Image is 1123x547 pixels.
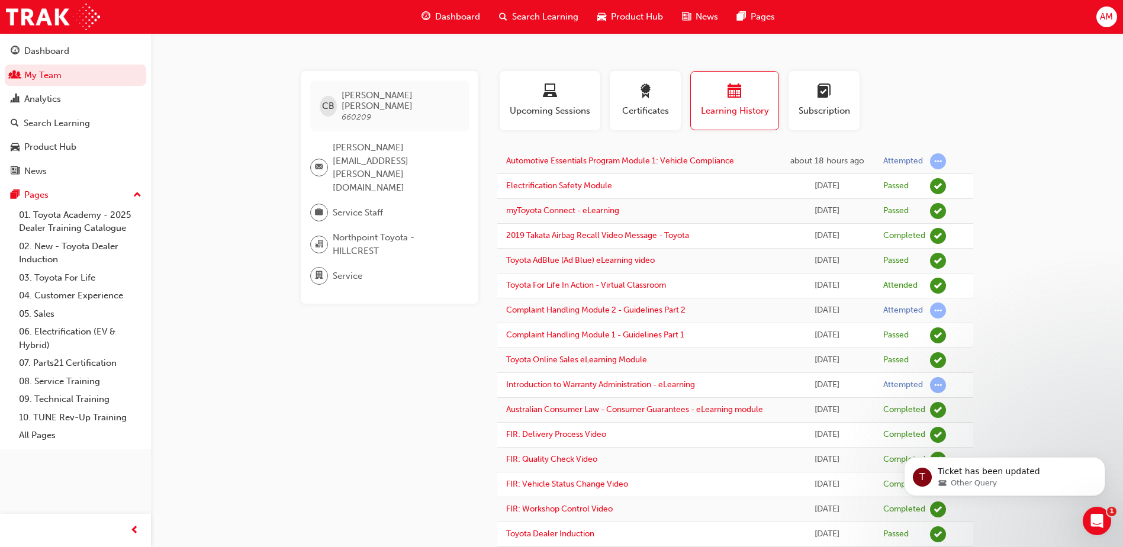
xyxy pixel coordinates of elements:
span: search-icon [11,118,19,129]
div: Passed [883,330,909,341]
div: Passed [883,255,909,266]
span: learningRecordVerb_COMPLETE-icon [930,228,946,244]
span: Learning History [700,104,770,118]
a: FIR: Delivery Process Video [506,429,606,439]
a: search-iconSearch Learning [490,5,588,29]
span: Certificates [619,104,672,118]
div: Search Learning [24,117,90,130]
span: Service [333,269,362,283]
a: Toyota Online Sales eLearning Module [506,355,647,365]
span: learningRecordVerb_COMPLETE-icon [930,402,946,418]
div: Tue Aug 19 2025 01:58:19 GMT+0930 (Australian Central Standard Time) [789,254,866,268]
div: Passed [883,529,909,540]
button: AM [1096,7,1117,27]
a: Toyota For Life In Action - Virtual Classroom [506,280,666,290]
a: Search Learning [5,112,146,134]
a: News [5,160,146,182]
span: Upcoming Sessions [509,104,591,118]
span: learningRecordVerb_ATTEMPT-icon [930,303,946,318]
div: Wed Aug 13 2025 08:30:00 GMT+0930 (Australian Central Standard Time) [789,279,866,292]
span: briefcase-icon [315,205,323,220]
span: car-icon [11,142,20,153]
span: CB [322,99,334,113]
span: department-icon [315,268,323,284]
span: Dashboard [435,10,480,24]
a: Complaint Handling Module 2 - Guidelines Part 2 [506,305,686,315]
span: car-icon [597,9,606,24]
div: Sat Aug 23 2025 01:30:35 GMT+0930 (Australian Central Standard Time) [789,179,866,193]
span: email-icon [315,160,323,175]
span: learningRecordVerb_ATTEMPT-icon [930,153,946,169]
span: learningplan-icon [817,84,831,100]
span: learningRecordVerb_PASS-icon [930,327,946,343]
div: Attempted [883,379,923,391]
iframe: Intercom notifications message [886,432,1123,515]
div: Product Hub [24,140,76,154]
div: Analytics [24,92,61,106]
span: learningRecordVerb_COMPLETE-icon [930,427,946,443]
a: FIR: Workshop Control Video [506,504,613,514]
span: Northpoint Toyota - HILLCREST [333,231,459,258]
div: Passed [883,205,909,217]
span: guage-icon [11,46,20,57]
a: 03. Toyota For Life [14,269,146,287]
a: Automotive Essentials Program Module 1: Vehicle Compliance [506,156,734,166]
div: Passed [883,181,909,192]
button: DashboardMy TeamAnalyticsSearch LearningProduct HubNews [5,38,146,184]
span: AM [1100,10,1113,24]
div: Tue Aug 12 2025 10:34:05 GMT+0930 (Australian Central Standard Time) [789,428,866,442]
span: learningRecordVerb_ATTEMPT-icon [930,377,946,393]
span: learningRecordVerb_PASS-icon [930,253,946,269]
span: Search Learning [512,10,578,24]
a: 06. Electrification (EV & Hybrid) [14,323,146,354]
a: 04. Customer Experience [14,287,146,305]
button: Subscription [789,71,860,130]
span: calendar-icon [728,84,742,100]
button: Upcoming Sessions [500,71,600,130]
span: up-icon [133,188,141,203]
div: Tue Aug 12 2025 10:52:08 GMT+0930 (Australian Central Standard Time) [789,378,866,392]
div: Completed [883,479,925,490]
a: car-iconProduct Hub [588,5,672,29]
a: 09. Technical Training [14,390,146,408]
div: Tue Aug 12 2025 10:49:12 GMT+0930 (Australian Central Standard Time) [789,403,866,417]
img: Trak [6,4,100,30]
a: Toyota AdBlue (Ad Blue) eLearning video [506,255,655,265]
span: learningRecordVerb_PASS-icon [930,526,946,542]
span: chart-icon [11,94,20,105]
span: News [696,10,718,24]
a: Toyota Dealer Induction [506,529,594,539]
span: search-icon [499,9,507,24]
a: Complaint Handling Module 1 - Guidelines Part 1 [506,330,684,340]
span: learningRecordVerb_PASS-icon [930,352,946,368]
a: pages-iconPages [728,5,784,29]
button: Certificates [610,71,681,130]
div: Tue Aug 12 2025 10:26:03 GMT+0930 (Australian Central Standard Time) [789,478,866,491]
a: myToyota Connect - eLearning [506,205,619,215]
span: 1 [1107,507,1116,516]
div: Tue Aug 12 2025 17:03:39 GMT+0930 (Australian Central Standard Time) [789,329,866,342]
a: news-iconNews [672,5,728,29]
span: guage-icon [421,9,430,24]
div: Tue Aug 12 2025 15:46:59 GMT+0930 (Australian Central Standard Time) [789,353,866,367]
div: Wed Aug 13 2025 07:41:47 GMT+0930 (Australian Central Standard Time) [789,304,866,317]
span: pages-icon [11,190,20,201]
div: News [24,165,47,178]
span: Pages [751,10,775,24]
div: Dashboard [24,44,69,58]
span: learningRecordVerb_ATTEND-icon [930,278,946,294]
a: Electrification Safety Module [506,181,612,191]
div: Passed [883,355,909,366]
div: Tue Aug 12 2025 10:24:55 GMT+0930 (Australian Central Standard Time) [789,503,866,516]
div: Pages [24,188,49,202]
a: Australian Consumer Law - Consumer Guarantees - eLearning module [506,404,763,414]
span: 660209 [342,112,371,122]
div: Sun Aug 24 2025 15:05:03 GMT+0930 (Australian Central Standard Time) [789,155,866,168]
div: Completed [883,504,925,515]
span: news-icon [11,166,20,177]
div: Completed [883,429,925,440]
a: 05. Sales [14,305,146,323]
